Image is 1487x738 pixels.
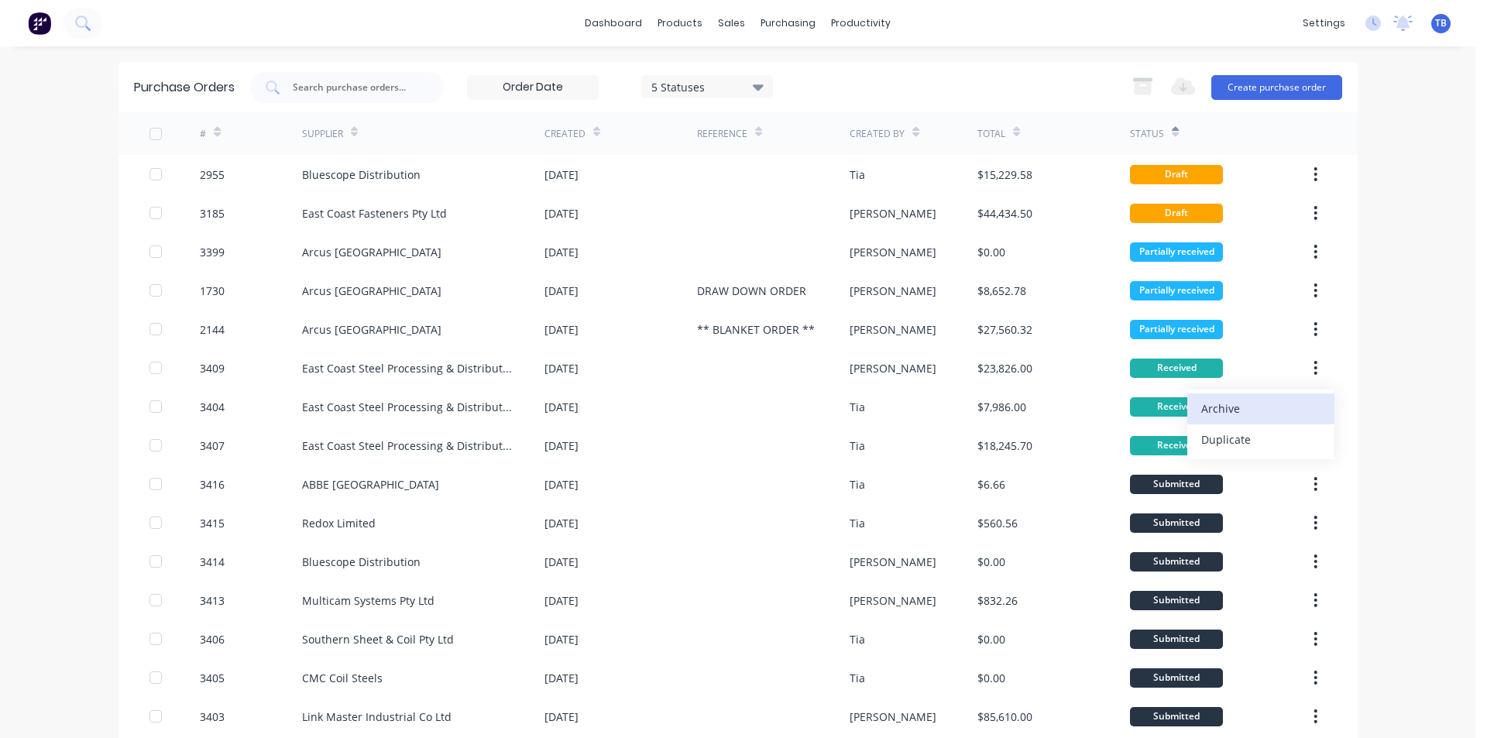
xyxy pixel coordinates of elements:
[577,12,650,35] a: dashboard
[850,592,936,609] div: [PERSON_NAME]
[302,515,376,531] div: Redox Limited
[302,283,441,299] div: Arcus [GEOGRAPHIC_DATA]
[977,166,1032,183] div: $15,229.58
[302,592,434,609] div: Multicam Systems Pty Ltd
[1201,397,1320,420] div: Archive
[977,592,1018,609] div: $832.26
[468,76,598,99] input: Order Date
[850,399,865,415] div: Tia
[544,438,579,454] div: [DATE]
[544,166,579,183] div: [DATE]
[1130,513,1223,533] div: Submitted
[823,12,898,35] div: productivity
[850,670,865,686] div: Tia
[697,127,747,141] div: Reference
[544,670,579,686] div: [DATE]
[302,321,441,338] div: Arcus [GEOGRAPHIC_DATA]
[544,244,579,260] div: [DATE]
[544,283,579,299] div: [DATE]
[302,670,383,686] div: CMC Coil Steels
[544,515,579,531] div: [DATE]
[200,127,206,141] div: #
[977,670,1005,686] div: $0.00
[544,476,579,493] div: [DATE]
[1211,75,1342,100] button: Create purchase order
[200,631,225,647] div: 3406
[134,78,235,97] div: Purchase Orders
[302,554,421,570] div: Bluescope Distribution
[1201,428,1320,451] div: Duplicate
[200,709,225,725] div: 3403
[977,127,1005,141] div: Total
[1435,16,1447,30] span: TB
[200,166,225,183] div: 2955
[200,283,225,299] div: 1730
[200,321,225,338] div: 2144
[200,554,225,570] div: 3414
[850,321,936,338] div: [PERSON_NAME]
[850,476,865,493] div: Tia
[544,709,579,725] div: [DATE]
[850,283,936,299] div: [PERSON_NAME]
[200,438,225,454] div: 3407
[302,631,454,647] div: Southern Sheet & Coil Pty Ltd
[977,438,1032,454] div: $18,245.70
[850,127,905,141] div: Created By
[850,205,936,221] div: [PERSON_NAME]
[977,283,1026,299] div: $8,652.78
[753,12,823,35] div: purchasing
[302,476,439,493] div: ABBE [GEOGRAPHIC_DATA]
[850,631,865,647] div: Tia
[544,631,579,647] div: [DATE]
[977,360,1032,376] div: $23,826.00
[1130,552,1223,572] div: Submitted
[544,399,579,415] div: [DATE]
[850,360,936,376] div: [PERSON_NAME]
[977,399,1026,415] div: $7,986.00
[200,592,225,609] div: 3413
[200,476,225,493] div: 3416
[302,166,421,183] div: Bluescope Distribution
[200,399,225,415] div: 3404
[302,205,447,221] div: East Coast Fasteners Pty Ltd
[1130,475,1223,494] div: Submitted
[1130,165,1223,184] div: Draft
[1130,707,1223,726] div: Submitted
[977,321,1032,338] div: $27,560.32
[977,631,1005,647] div: $0.00
[544,592,579,609] div: [DATE]
[544,127,586,141] div: Created
[1130,630,1223,649] div: Submitted
[850,515,865,531] div: Tia
[200,244,225,260] div: 3399
[710,12,753,35] div: sales
[1295,12,1353,35] div: settings
[977,554,1005,570] div: $0.00
[302,360,513,376] div: East Coast Steel Processing & Distribution
[302,438,513,454] div: East Coast Steel Processing & Distribution
[650,12,710,35] div: products
[544,321,579,338] div: [DATE]
[977,244,1005,260] div: $0.00
[977,476,1005,493] div: $6.66
[544,360,579,376] div: [DATE]
[200,360,225,376] div: 3409
[302,709,452,725] div: Link Master Industrial Co Ltd
[850,166,865,183] div: Tia
[200,205,225,221] div: 3185
[1130,668,1223,688] div: Submitted
[1130,320,1223,339] div: Partially received
[850,438,865,454] div: Tia
[28,12,51,35] img: Factory
[200,670,225,686] div: 3405
[1130,436,1223,455] div: Received
[1130,397,1223,417] div: Received
[977,515,1018,531] div: $560.56
[302,244,441,260] div: Arcus [GEOGRAPHIC_DATA]
[544,205,579,221] div: [DATE]
[200,515,225,531] div: 3415
[850,554,936,570] div: [PERSON_NAME]
[1130,242,1223,262] div: Partially received
[697,283,806,299] div: DRAW DOWN ORDER
[977,205,1032,221] div: $44,434.50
